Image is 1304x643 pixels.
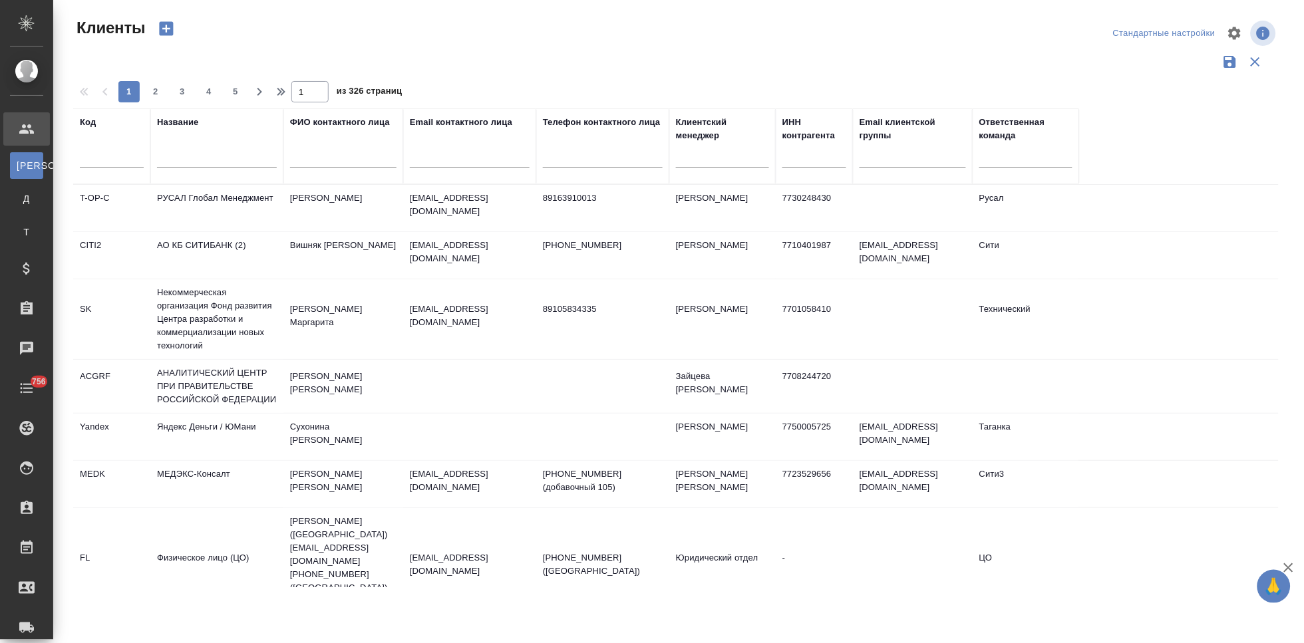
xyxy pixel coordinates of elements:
td: Русал [973,185,1079,231]
td: Физическое лицо (ЦО) [150,545,283,591]
span: 🙏 [1263,573,1285,600]
a: Т [10,219,43,245]
td: ACGRF [73,363,150,410]
td: [EMAIL_ADDRESS][DOMAIN_NAME] [853,232,973,279]
span: 2 [145,85,166,98]
td: SK [73,296,150,342]
button: 5 [225,81,246,102]
button: Создать [150,17,182,40]
span: Д [17,192,37,205]
td: 7708244720 [776,363,853,410]
td: - [776,545,853,591]
button: 2 [145,81,166,102]
td: [EMAIL_ADDRESS][DOMAIN_NAME] [853,461,973,507]
button: Сбросить фильтры [1243,49,1268,74]
td: [PERSON_NAME] [PERSON_NAME] [283,363,403,410]
span: Клиенты [73,17,145,39]
div: Название [157,116,198,129]
td: [PERSON_NAME] [669,414,776,460]
div: Телефон контактного лица [543,116,661,129]
p: 89105834335 [543,303,663,316]
span: из 326 страниц [337,83,402,102]
span: 3 [172,85,193,98]
p: 89163910013 [543,192,663,205]
td: [PERSON_NAME] [669,185,776,231]
div: Email контактного лица [410,116,512,129]
div: Email клиентской группы [860,116,966,142]
td: Сити [973,232,1079,279]
td: АО КБ СИТИБАНК (2) [150,232,283,279]
a: [PERSON_NAME] [10,152,43,179]
td: [PERSON_NAME] [283,185,403,231]
div: Ответственная команда [979,116,1072,142]
td: Некоммерческая организация Фонд развития Центра разработки и коммерциализации новых технологий [150,279,283,359]
div: ИНН контрагента [782,116,846,142]
p: [PHONE_NUMBER] (добавочный 105) [543,467,663,494]
p: [EMAIL_ADDRESS][DOMAIN_NAME] [410,467,530,494]
td: Yandex [73,414,150,460]
p: [EMAIL_ADDRESS][DOMAIN_NAME] [410,303,530,329]
span: Настроить таблицу [1219,17,1251,49]
p: [EMAIL_ADDRESS][DOMAIN_NAME] [410,551,530,578]
button: Сохранить фильтры [1218,49,1243,74]
td: FL [73,545,150,591]
td: Технический [973,296,1079,342]
td: [EMAIL_ADDRESS][DOMAIN_NAME] [853,414,973,460]
span: 5 [225,85,246,98]
button: 4 [198,81,220,102]
td: Таганка [973,414,1079,460]
td: Сухонина [PERSON_NAME] [283,414,403,460]
span: Т [17,225,37,239]
td: 7710401987 [776,232,853,279]
td: [PERSON_NAME] [PERSON_NAME] [283,461,403,507]
div: Клиентский менеджер [676,116,769,142]
td: Зайцева [PERSON_NAME] [669,363,776,410]
td: [PERSON_NAME] [669,232,776,279]
td: Юридический отдел [669,545,776,591]
td: 7723529656 [776,461,853,507]
span: [PERSON_NAME] [17,159,37,172]
div: ФИО контактного лица [290,116,390,129]
td: Яндекс Деньги / ЮМани [150,414,283,460]
td: 7750005725 [776,414,853,460]
td: CITI2 [73,232,150,279]
span: 756 [24,375,54,388]
a: Д [10,186,43,212]
button: 🙏 [1257,570,1291,603]
td: [PERSON_NAME] Маргарита [283,296,403,342]
td: Вишняк [PERSON_NAME] [283,232,403,279]
td: Сити3 [973,461,1079,507]
p: [EMAIL_ADDRESS][DOMAIN_NAME] [410,239,530,265]
button: 3 [172,81,193,102]
td: [PERSON_NAME] [669,296,776,342]
div: Код [80,116,96,129]
span: 4 [198,85,220,98]
td: [PERSON_NAME] [PERSON_NAME] [669,461,776,507]
p: [EMAIL_ADDRESS][DOMAIN_NAME] [410,192,530,218]
a: 756 [3,372,50,405]
td: ЦО [973,545,1079,591]
div: split button [1110,23,1219,44]
td: 7701058410 [776,296,853,342]
td: [PERSON_NAME] ([GEOGRAPHIC_DATA]) [EMAIL_ADDRESS][DOMAIN_NAME] [PHONE_NUMBER] ([GEOGRAPHIC_DATA])... [283,508,403,628]
td: MEDK [73,461,150,507]
span: Посмотреть информацию [1251,21,1279,46]
p: [PHONE_NUMBER] ([GEOGRAPHIC_DATA]) [543,551,663,578]
td: 7730248430 [776,185,853,231]
p: [PHONE_NUMBER] [543,239,663,252]
td: T-OP-C [73,185,150,231]
td: МЕДЭКС-Консалт [150,461,283,507]
td: АНАЛИТИЧЕСКИЙ ЦЕНТР ПРИ ПРАВИТЕЛЬСТВЕ РОССИЙСКОЙ ФЕДЕРАЦИИ [150,360,283,413]
td: РУСАЛ Глобал Менеджмент [150,185,283,231]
